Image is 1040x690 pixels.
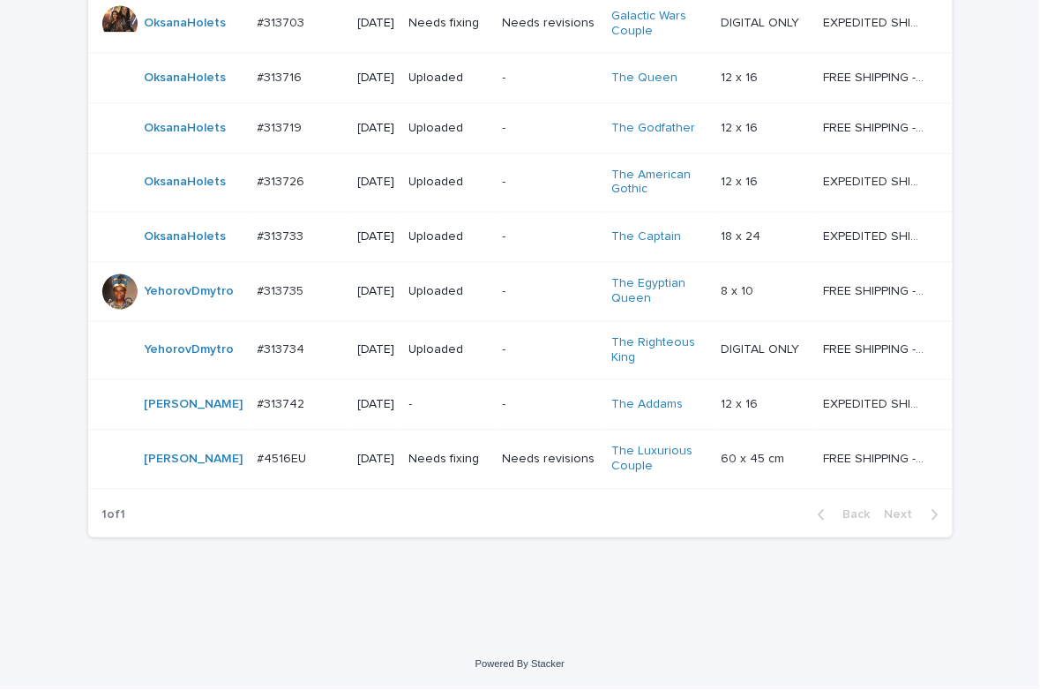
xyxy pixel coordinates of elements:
[823,340,927,358] p: FREE SHIPPING - preview in 1-2 business days, after your approval delivery will take 5-10 b.d.
[88,263,953,322] tr: YehorovDmytro #313735#313735 [DATE]Uploaded-The Egyptian Queen 8 x 108 x 10 FREE SHIPPING - previ...
[503,343,597,358] p: -
[358,343,395,358] p: [DATE]
[258,394,309,413] p: #313742
[823,12,927,31] p: EXPEDITED SHIPPING - preview in 1 business day; delivery up to 5 business days after your approval.
[358,176,395,191] p: [DATE]
[145,121,227,136] a: OksanaHolets
[503,176,597,191] p: -
[258,340,309,358] p: #313734
[88,103,953,154] tr: OksanaHolets #313719#313719 [DATE]Uploaded-The Godfather 12 x 1612 x 16 FREE SHIPPING - preview i...
[823,449,927,468] p: FREE SHIPPING - preview in 1-2 business days, after your approval delivery will take 6-10 busines...
[611,277,707,307] a: The Egyptian Queen
[145,343,235,358] a: YehorovDmytro
[722,340,804,358] p: DIGITAL ONLY
[358,121,395,136] p: [DATE]
[358,285,395,300] p: [DATE]
[722,394,762,413] p: 12 x 16
[611,336,707,366] a: The Righteous King
[88,380,953,431] tr: [PERSON_NAME] #313742#313742 [DATE]--The Addams 12 x 1612 x 16 EXPEDITED SHIPPING - preview in 1 ...
[409,71,489,86] p: Uploaded
[409,176,489,191] p: Uploaded
[823,227,927,245] p: EXPEDITED SHIPPING - preview in 1 business day; delivery up to 5 business days after your approval.
[409,453,489,468] p: Needs fixing
[823,117,927,136] p: FREE SHIPPING - preview in 1-2 business days, after your approval delivery will take 5-10 b.d.
[258,117,306,136] p: #313719
[611,121,695,136] a: The Godfather
[611,169,707,199] a: The American Gothic
[722,281,758,300] p: 8 x 10
[722,12,804,31] p: DIGITAL ONLY
[358,230,395,245] p: [DATE]
[409,398,489,413] p: -
[145,453,243,468] a: [PERSON_NAME]
[611,230,681,245] a: The Captain
[258,67,306,86] p: #313716
[722,117,762,136] p: 12 x 16
[145,398,243,413] a: [PERSON_NAME]
[722,449,789,468] p: 60 x 45 cm
[611,71,677,86] a: The Queen
[258,281,308,300] p: #313735
[503,121,597,136] p: -
[358,398,395,413] p: [DATE]
[258,227,308,245] p: #313733
[503,71,597,86] p: -
[475,659,565,670] a: Powered By Stacker
[88,154,953,213] tr: OksanaHolets #313726#313726 [DATE]Uploaded-The American Gothic 12 x 1612 x 16 EXPEDITED SHIPPING ...
[145,176,227,191] a: OksanaHolets
[611,9,707,39] a: Galactic Wars Couple
[611,445,707,475] a: The Luxurious Couple
[145,285,235,300] a: YehorovDmytro
[358,16,395,31] p: [DATE]
[722,67,762,86] p: 12 x 16
[823,281,927,300] p: FREE SHIPPING - preview in 1-2 business days, after your approval delivery will take 5-10 b.d.
[804,507,878,523] button: Back
[503,285,597,300] p: -
[145,16,227,31] a: OksanaHolets
[611,398,683,413] a: The Addams
[258,172,309,191] p: #313726
[88,213,953,263] tr: OksanaHolets #313733#313733 [DATE]Uploaded-The Captain 18 x 2418 x 24 EXPEDITED SHIPPING - previe...
[88,494,140,537] p: 1 of 1
[722,172,762,191] p: 12 x 16
[503,230,597,245] p: -
[409,343,489,358] p: Uploaded
[88,53,953,103] tr: OksanaHolets #313716#313716 [DATE]Uploaded-The Queen 12 x 1612 x 16 FREE SHIPPING - preview in 1-...
[878,507,953,523] button: Next
[409,285,489,300] p: Uploaded
[722,227,765,245] p: 18 x 24
[145,71,227,86] a: OksanaHolets
[823,172,927,191] p: EXPEDITED SHIPPING - preview in 1 business day; delivery up to 5 business days after your approval.
[258,12,309,31] p: #313703
[503,398,597,413] p: -
[503,16,597,31] p: Needs revisions
[358,453,395,468] p: [DATE]
[885,509,924,521] span: Next
[823,67,927,86] p: FREE SHIPPING - preview in 1-2 business days, after your approval delivery will take 5-10 b.d.
[145,230,227,245] a: OksanaHolets
[823,394,927,413] p: EXPEDITED SHIPPING - preview in 1 business day; delivery up to 5 business days after your approval.
[88,321,953,380] tr: YehorovDmytro #313734#313734 [DATE]Uploaded-The Righteous King DIGITAL ONLYDIGITAL ONLY FREE SHIP...
[409,16,489,31] p: Needs fixing
[88,431,953,490] tr: [PERSON_NAME] #4516EU#4516EU [DATE]Needs fixingNeeds revisionsThe Luxurious Couple 60 x 45 cm60 x...
[358,71,395,86] p: [DATE]
[409,121,489,136] p: Uploaded
[258,449,311,468] p: #4516EU
[503,453,597,468] p: Needs revisions
[833,509,871,521] span: Back
[409,230,489,245] p: Uploaded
